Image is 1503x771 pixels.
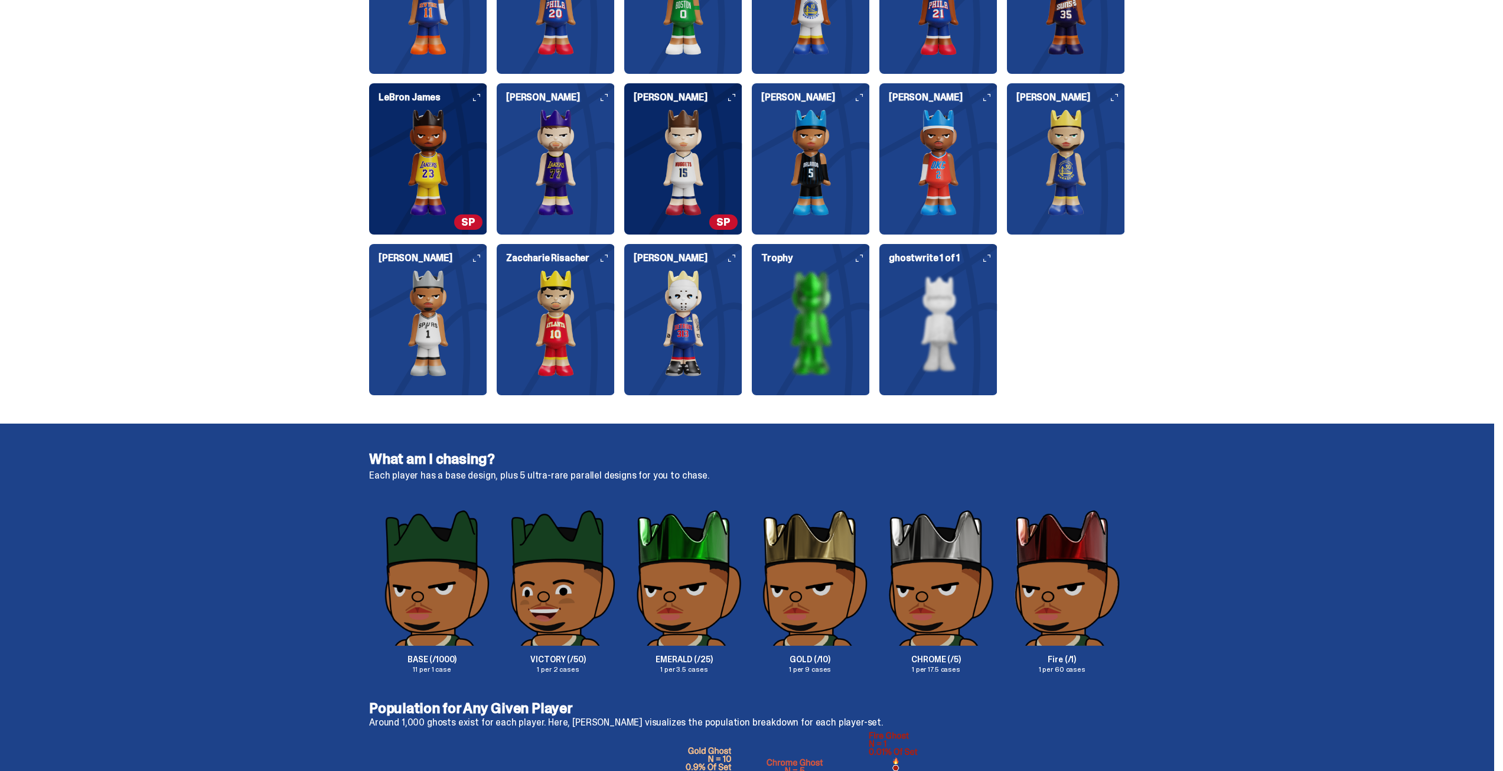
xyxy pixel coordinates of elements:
[873,655,999,663] p: CHROME (/5)
[761,253,870,263] h6: Trophy
[873,509,999,646] img: Parallel%20Images-20.png
[495,509,621,646] img: Parallel%20Images-17.png
[624,270,742,376] img: card image
[369,109,487,216] img: card image
[879,270,997,376] img: card image
[747,666,873,673] p: 1 per 9 cases
[624,109,742,216] img: card image
[621,509,746,646] img: Parallel%20Images-18.png
[1016,93,1125,102] h6: [PERSON_NAME]
[369,270,487,376] img: card image
[999,666,1125,673] p: 1 per 60 cases
[621,666,747,673] p: 1 per 3.5 cases
[454,214,482,230] span: SP
[752,270,870,376] img: card image
[369,701,1125,715] p: Population for Any Given Player
[495,655,621,663] p: VICTORY (/50)
[495,666,621,673] p: 1 per 2 cases
[506,253,615,263] h6: Zaccharie Risacher
[1007,109,1125,216] img: card image
[369,718,1125,727] p: Around 1,000 ghosts exist for each player. Here, [PERSON_NAME] visualizes the population breakdow...
[369,666,495,673] p: 11 per 1 case
[879,109,997,216] img: card image
[369,655,495,663] p: BASE (/1000)
[634,93,742,102] h6: [PERSON_NAME]
[873,666,999,673] p: 1 per 17.5 cases
[889,93,997,102] h6: [PERSON_NAME]
[761,93,870,102] h6: [PERSON_NAME]
[379,253,487,263] h6: [PERSON_NAME]
[999,655,1125,663] p: Fire (/1)
[999,509,1124,646] img: Parallel%20Images-21.png
[747,655,873,663] p: GOLD (/10)
[889,253,997,263] h6: ghostwrite 1 of 1
[497,109,615,216] img: card image
[379,93,487,102] h6: LeBron James
[752,109,870,216] img: card image
[369,471,1125,480] p: Each player has a base design, plus 5 ultra-rare parallel designs for you to chase.
[369,452,1125,466] h4: What am I chasing?
[748,509,873,646] img: Parallel%20Images-19.png
[621,655,747,663] p: EMERALD (/25)
[497,270,615,376] img: card image
[634,253,742,263] h6: [PERSON_NAME]
[370,509,495,646] img: Parallel%20Images-16.png
[506,93,615,102] h6: [PERSON_NAME]
[709,214,738,230] span: SP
